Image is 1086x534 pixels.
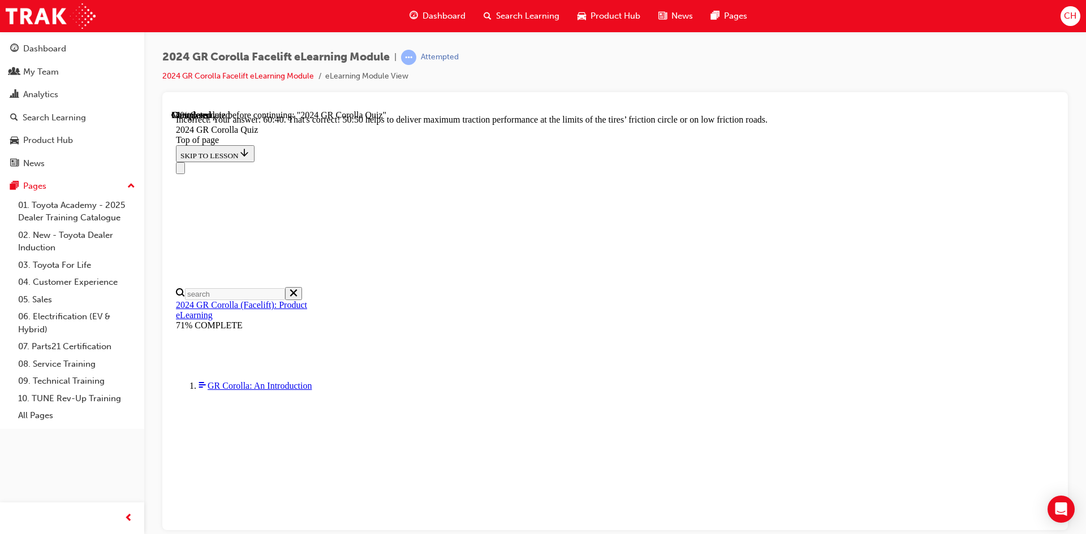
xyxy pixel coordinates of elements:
[5,153,140,174] a: News
[475,5,568,28] a: search-iconSearch Learning
[10,136,19,146] span: car-icon
[23,42,66,55] div: Dashboard
[410,9,418,23] span: guage-icon
[5,84,140,105] a: Analytics
[10,113,18,123] span: search-icon
[9,41,79,50] span: SKIP TO LESSON
[724,10,747,23] span: Pages
[114,177,131,190] button: Close search menu
[484,9,492,23] span: search-icon
[5,62,140,83] a: My Team
[5,210,154,220] div: 71% COMPLETE
[5,36,140,176] button: DashboardMy TeamAnalyticsSearch LearningProduct HubNews
[325,70,408,83] li: eLearning Module View
[5,176,140,197] button: Pages
[10,159,19,169] span: news-icon
[5,130,140,151] a: Product Hub
[6,3,96,29] img: Trak
[1048,496,1075,523] div: Open Intercom Messenger
[14,355,140,373] a: 08. Service Training
[14,390,140,407] a: 10. TUNE Rev-Up Training
[711,9,719,23] span: pages-icon
[421,52,459,63] div: Attempted
[23,134,73,147] div: Product Hub
[23,66,59,79] div: My Team
[496,10,559,23] span: Search Learning
[671,10,693,23] span: News
[401,50,416,65] span: learningRecordVerb_ATTEMPT-icon
[568,5,649,28] a: car-iconProduct Hub
[5,5,883,15] div: Incorrect. Your answer: 60:40. That's correct! 50:50 helps to deliver maximum traction performanc...
[1061,6,1080,26] button: CH
[10,90,19,100] span: chart-icon
[5,52,14,64] button: Close navigation menu
[14,308,140,338] a: 06. Electrification (EV & Hybrid)
[124,511,133,526] span: prev-icon
[5,25,883,35] div: Top of page
[423,10,466,23] span: Dashboard
[649,5,702,28] a: news-iconNews
[14,257,140,274] a: 03. Toyota For Life
[14,372,140,390] a: 09. Technical Training
[5,38,140,59] a: Dashboard
[394,51,397,64] span: |
[23,157,45,170] div: News
[1064,10,1076,23] span: CH
[14,291,140,309] a: 05. Sales
[23,88,58,101] div: Analytics
[23,111,86,124] div: Search Learning
[162,71,314,81] a: 2024 GR Corolla Facelift eLearning Module
[10,181,19,192] span: pages-icon
[23,180,46,193] div: Pages
[5,35,83,52] button: SKIP TO LESSON
[14,178,114,190] input: Search
[14,227,140,257] a: 02. New - Toyota Dealer Induction
[10,44,19,54] span: guage-icon
[578,9,586,23] span: car-icon
[14,197,140,227] a: 01. Toyota Academy - 2025 Dealer Training Catalogue
[10,67,19,77] span: people-icon
[14,338,140,355] a: 07. Parts21 Certification
[400,5,475,28] a: guage-iconDashboard
[5,107,140,128] a: Search Learning
[14,407,140,424] a: All Pages
[591,10,640,23] span: Product Hub
[127,179,135,194] span: up-icon
[162,51,390,64] span: 2024 GR Corolla Facelift eLearning Module
[702,5,756,28] a: pages-iconPages
[14,273,140,291] a: 04. Customer Experience
[5,15,883,25] div: 2024 GR Corolla Quiz
[5,190,136,210] a: 2024 GR Corolla (Facelift): Product eLearning
[658,9,667,23] span: news-icon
